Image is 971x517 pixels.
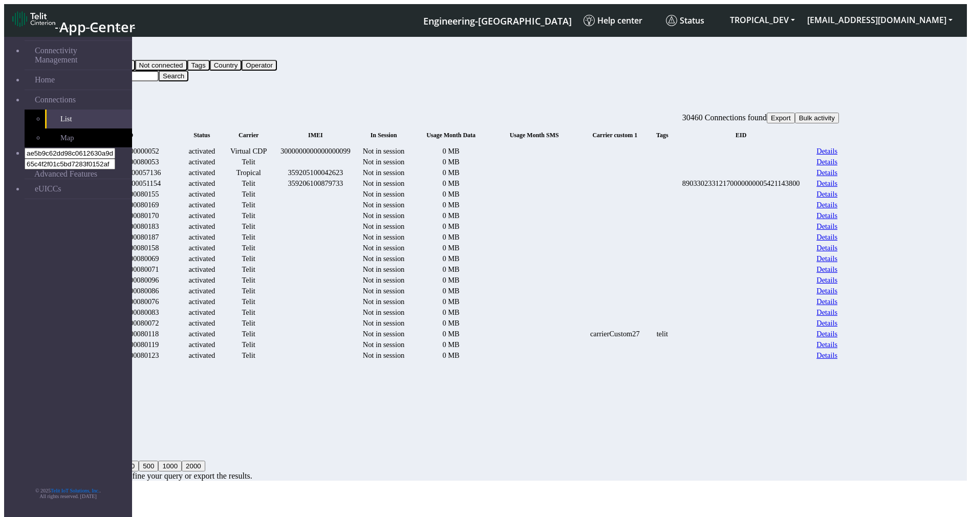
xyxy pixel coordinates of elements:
span: activated [188,287,215,295]
span: Status [666,15,704,26]
span: Not in session [363,233,405,241]
span: Tags [656,132,668,139]
span: Not in session [363,330,405,338]
span: 0 MB [443,308,460,316]
span: activated [188,233,215,241]
span: activated [188,222,215,230]
span: activated [188,351,215,359]
a: Details [816,211,837,220]
a: App Center [12,8,134,33]
span: Engineering-[GEOGRAPHIC_DATA] [423,15,572,27]
span: activated [188,319,215,327]
a: Details [816,308,837,317]
a: Details [816,201,837,209]
div: Telit [225,201,272,209]
a: Status [662,11,724,30]
span: activated [188,297,215,306]
span: Not in session [363,308,405,316]
span: Advanced Features [34,169,97,179]
a: Details [816,276,837,285]
div: 359205100042623 [274,168,357,177]
span: Not in session [363,265,405,273]
div: Telit [225,211,272,220]
button: TROPICAL_DEV [724,11,801,29]
a: Help center [579,11,662,30]
div: Telit [225,265,272,274]
span: 0 MB [443,211,460,220]
button: Tags [187,60,210,71]
a: Details [816,147,837,156]
div: 89033023312170000000005421143800 [672,179,811,188]
button: Bulk activity [795,113,839,123]
span: List [60,115,72,123]
span: activated [188,190,215,198]
a: Details [816,168,837,177]
button: 1000 [158,461,182,471]
div: Telit [225,254,272,263]
span: activated [188,179,215,187]
a: Details [816,287,837,295]
span: 0 MB [443,179,460,187]
a: eUICCs [25,179,132,199]
span: Not in session [363,179,405,187]
div: Telit [225,190,272,199]
span: 0 MB [443,340,460,349]
div: Telit [225,233,272,242]
span: activated [188,330,215,338]
button: Country [210,60,242,71]
a: Details [816,330,837,338]
span: 0 MB [443,319,460,327]
img: knowledge.svg [584,15,595,26]
span: 0 MB [443,222,460,230]
span: 0 MB [443,168,460,177]
div: carrierCustom27 [577,330,653,338]
span: In Session [371,132,397,139]
span: Not in session [363,297,405,306]
a: List [45,110,132,128]
span: 0 MB [443,201,460,209]
div: fitlers menu [68,89,839,98]
div: Telit [225,330,272,338]
span: Not in session [363,222,405,230]
div: telit [655,330,670,338]
span: App Center [59,17,135,36]
span: 0 MB [443,254,460,263]
div: Connections [68,103,839,113]
div: Telit [225,222,272,231]
span: Not in session [363,287,405,295]
a: Details [816,254,837,263]
a: Details [816,319,837,328]
a: Details [816,179,837,188]
div: Telit [225,308,272,317]
button: Operator [242,60,277,71]
span: Status [193,132,210,139]
span: Connections [35,95,76,104]
div: 3000000000000000099 [274,147,357,156]
button: 2000 [182,461,205,471]
div: Telit [225,158,272,166]
span: 0 MB [443,351,460,359]
div: Tropical [225,168,272,177]
span: 0 MB [443,287,460,295]
button: Not connected [135,60,187,71]
a: Home [25,70,132,90]
span: Not in session [363,190,405,198]
span: activated [188,168,215,177]
a: Your current platform instance [423,11,571,30]
span: Not in session [363,244,405,252]
a: Details [816,297,837,306]
span: 0 MB [443,147,460,155]
span: EID [736,132,746,139]
div: Telit [225,287,272,295]
span: Not in session [363,351,405,359]
span: activated [188,158,215,166]
span: Not in session [363,201,405,209]
div: Telit [225,351,272,360]
button: Search [159,71,188,81]
a: Map [45,128,132,147]
span: Not in session [363,340,405,349]
div: 359206100879733 [274,179,357,188]
span: 0 MB [443,297,460,306]
span: activated [188,244,215,252]
div: 20 [68,461,839,471]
